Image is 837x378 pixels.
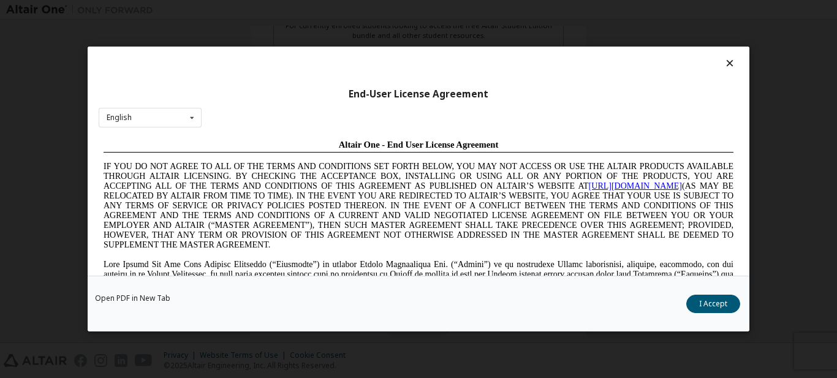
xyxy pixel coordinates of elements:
div: End-User License Agreement [99,88,738,100]
span: Lore Ipsumd Sit Ame Cons Adipisc Elitseddo (“Eiusmodte”) in utlabor Etdolo Magnaaliqua Eni. (“Adm... [5,125,635,213]
a: [URL][DOMAIN_NAME] [490,47,583,56]
span: Altair One - End User License Agreement [240,5,400,15]
span: IF YOU DO NOT AGREE TO ALL OF THE TERMS AND CONDITIONS SET FORTH BELOW, YOU MAY NOT ACCESS OR USE... [5,27,635,115]
a: Open PDF in New Tab [95,295,170,302]
div: English [107,114,132,121]
button: I Accept [686,295,740,313]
